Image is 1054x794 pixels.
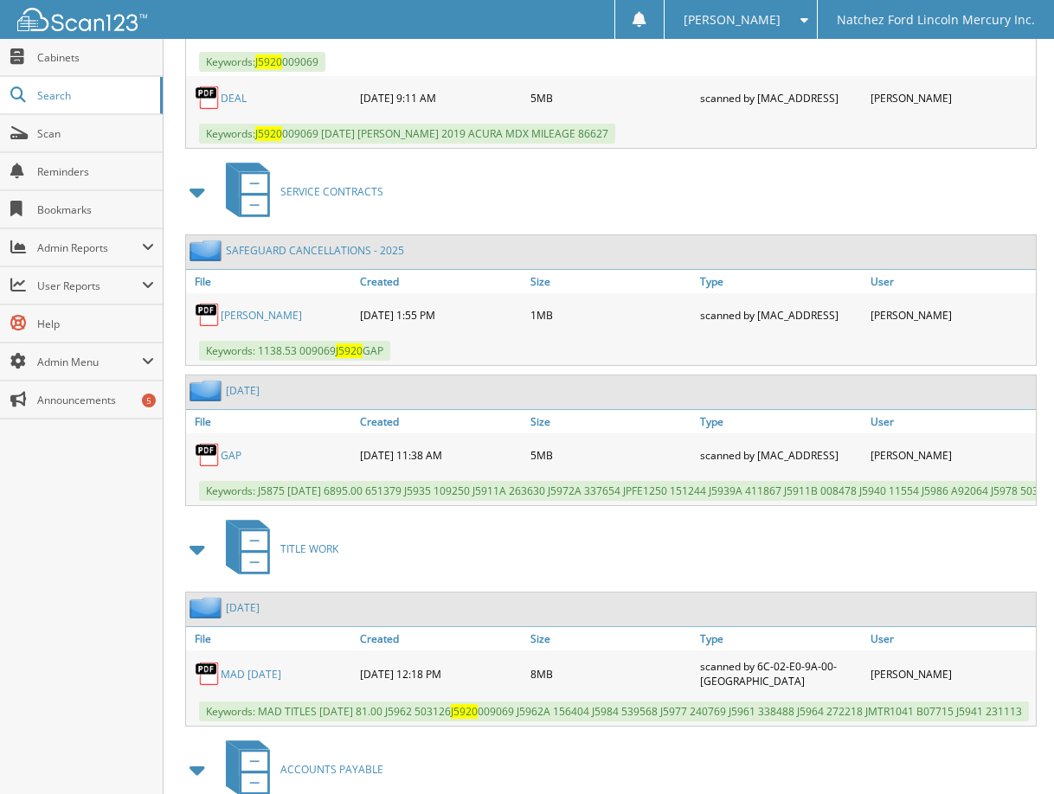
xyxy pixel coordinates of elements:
[226,600,260,615] a: [DATE]
[37,164,154,179] span: Reminders
[255,126,282,141] span: J5920
[356,410,525,433] a: Created
[696,80,865,115] div: scanned by [MAC_ADDRESS]
[221,308,302,323] a: [PERSON_NAME]
[336,343,363,358] span: J5920
[696,410,865,433] a: Type
[199,124,615,144] span: Keywords: 009069 [DATE] [PERSON_NAME] 2019 ACURA MDX MILEAGE 86627
[221,667,281,682] a: MAD [DATE]
[37,88,151,103] span: Search
[526,80,696,115] div: 5MB
[195,302,221,328] img: PDF.png
[186,410,356,433] a: File
[356,627,525,650] a: Created
[37,202,154,217] span: Bookmarks
[215,157,383,226] a: SERVICE CONTRACTS
[356,655,525,693] div: [DATE] 12:18 PM
[280,184,383,199] span: SERVICE CONTRACTS
[37,240,142,255] span: Admin Reports
[866,655,1036,693] div: [PERSON_NAME]
[696,298,865,332] div: scanned by [MAC_ADDRESS]
[356,270,525,293] a: Created
[866,438,1036,472] div: [PERSON_NAME]
[451,704,478,719] span: J5920
[696,270,865,293] a: Type
[696,655,865,693] div: scanned by 6C-02-E0-9A-00-[GEOGRAPHIC_DATA]
[837,15,1035,25] span: Natchez Ford Lincoln Mercury Inc.
[195,661,221,687] img: PDF.png
[37,317,154,331] span: Help
[226,243,404,258] a: SAFEGUARD CANCELLATIONS - 2025
[356,298,525,332] div: [DATE] 1:55 PM
[37,355,142,369] span: Admin Menu
[866,627,1036,650] a: User
[37,279,142,293] span: User Reports
[221,448,241,463] a: GAP
[195,442,221,468] img: PDF.png
[17,8,147,31] img: scan123-logo-white.svg
[255,54,282,69] span: J5920
[226,383,260,398] a: [DATE]
[190,597,226,618] img: folder2.png
[866,298,1036,332] div: [PERSON_NAME]
[215,515,338,583] a: TITLE WORK
[142,394,156,407] div: 5
[37,126,154,141] span: Scan
[526,298,696,332] div: 1MB
[356,80,525,115] div: [DATE] 9:11 AM
[684,15,781,25] span: [PERSON_NAME]
[221,91,247,106] a: DEAL
[280,762,383,777] span: ACCOUNTS PAYABLE
[190,240,226,261] img: folder2.png
[199,701,1029,721] span: Keywords: MAD TITLES [DATE] 81.00 J5962 503126 009069 J5962A 156404 J5984 539568 J5977 240769 J59...
[37,50,154,65] span: Cabinets
[866,80,1036,115] div: [PERSON_NAME]
[195,85,221,111] img: PDF.png
[190,380,226,401] img: folder2.png
[37,393,154,407] span: Announcements
[186,270,356,293] a: File
[967,711,1054,794] iframe: Chat Widget
[199,341,390,361] span: Keywords: 1138.53 009069 GAP
[866,270,1036,293] a: User
[526,655,696,693] div: 8MB
[526,438,696,472] div: 5MB
[696,627,865,650] a: Type
[526,410,696,433] a: Size
[696,438,865,472] div: scanned by [MAC_ADDRESS]
[280,541,338,556] span: TITLE WORK
[356,438,525,472] div: [DATE] 11:38 AM
[526,627,696,650] a: Size
[866,410,1036,433] a: User
[186,627,356,650] a: File
[199,52,325,72] span: Keywords: 009069
[526,270,696,293] a: Size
